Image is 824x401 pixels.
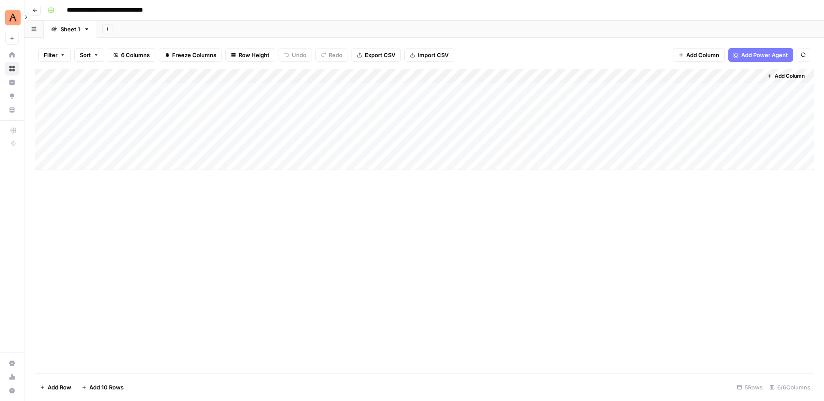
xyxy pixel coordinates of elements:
button: Freeze Columns [159,48,222,62]
button: Add Column [673,48,725,62]
span: Import CSV [418,51,448,59]
span: 6 Columns [121,51,150,59]
span: Add Power Agent [741,51,788,59]
a: Your Data [5,103,19,117]
button: Export CSV [351,48,401,62]
a: Insights [5,76,19,89]
button: Redo [315,48,348,62]
button: Row Height [225,48,275,62]
span: Add Column [686,51,719,59]
div: 5 Rows [733,380,766,394]
span: Filter [44,51,58,59]
a: Opportunities [5,89,19,103]
span: Redo [329,51,342,59]
span: Sort [80,51,91,59]
div: Sheet 1 [61,25,80,33]
button: Add Column [763,70,808,82]
span: Freeze Columns [172,51,216,59]
span: Row Height [239,51,270,59]
a: Usage [5,370,19,384]
button: Help + Support [5,384,19,398]
button: Add Power Agent [728,48,793,62]
span: Add Row [48,383,71,392]
img: Animalz Logo [5,10,21,25]
span: Add Column [775,72,805,80]
a: Sheet 1 [44,21,97,38]
span: Export CSV [365,51,395,59]
button: Add 10 Rows [76,380,129,394]
button: Workspace: Animalz [5,7,19,28]
a: Settings [5,356,19,370]
button: Undo [279,48,312,62]
span: Add 10 Rows [89,383,124,392]
button: Add Row [35,380,76,394]
div: 6/6 Columns [766,380,814,394]
button: Sort [74,48,104,62]
button: Import CSV [404,48,454,62]
span: Undo [292,51,306,59]
button: Filter [38,48,71,62]
button: 6 Columns [108,48,155,62]
a: Home [5,48,19,62]
a: Browse [5,62,19,76]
